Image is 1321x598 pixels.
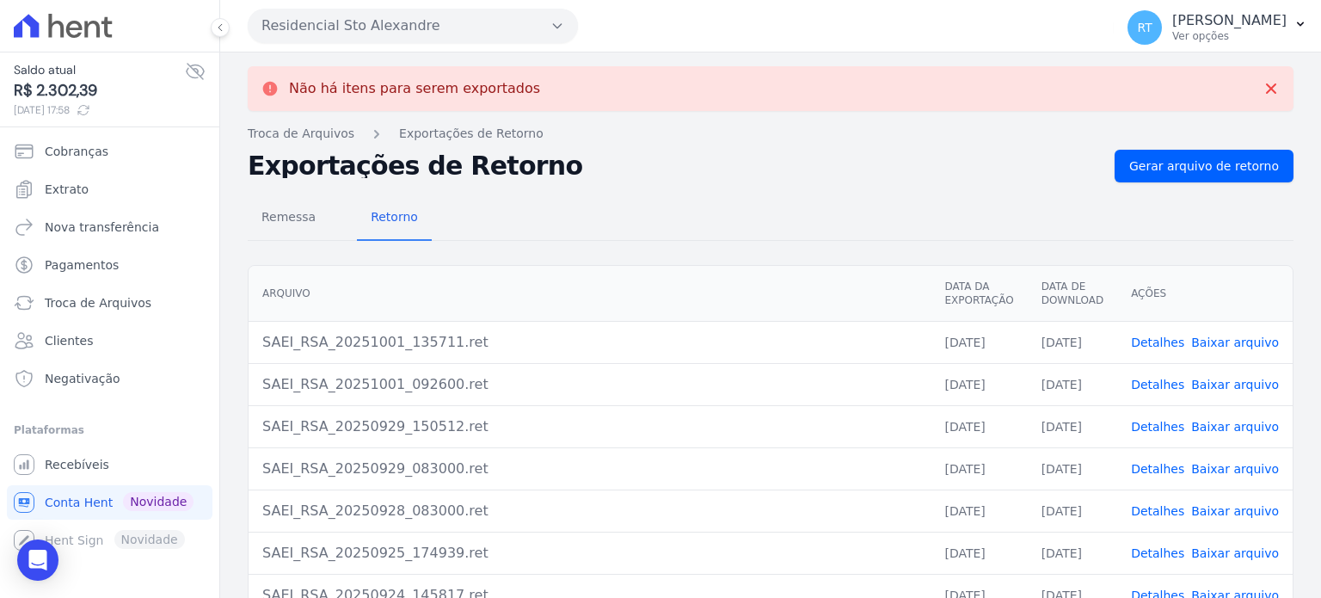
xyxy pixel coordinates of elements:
[1028,266,1117,322] th: Data de Download
[1114,3,1321,52] button: RT [PERSON_NAME] Ver opções
[248,125,354,143] a: Troca de Arquivos
[45,456,109,473] span: Recebíveis
[1117,266,1293,322] th: Ações
[249,266,931,322] th: Arquivo
[399,125,544,143] a: Exportações de Retorno
[14,134,206,558] nav: Sidebar
[7,324,212,358] a: Clientes
[1028,532,1117,574] td: [DATE]
[248,196,329,241] a: Remessa
[14,79,185,102] span: R$ 2.302,39
[289,80,540,97] p: Não há itens para serem exportados
[45,219,159,236] span: Nova transferência
[262,332,917,353] div: SAEI_RSA_20251001_135711.ret
[45,332,93,349] span: Clientes
[1172,12,1287,29] p: [PERSON_NAME]
[357,196,432,241] a: Retorno
[45,181,89,198] span: Extrato
[14,61,185,79] span: Saldo atual
[931,321,1027,363] td: [DATE]
[262,416,917,437] div: SAEI_RSA_20250929_150512.ret
[14,102,185,118] span: [DATE] 17:58
[1129,157,1279,175] span: Gerar arquivo de retorno
[7,248,212,282] a: Pagamentos
[45,494,113,511] span: Conta Hent
[931,532,1027,574] td: [DATE]
[931,490,1027,532] td: [DATE]
[1191,378,1279,391] a: Baixar arquivo
[1028,321,1117,363] td: [DATE]
[17,539,58,581] div: Open Intercom Messenger
[262,459,917,479] div: SAEI_RSA_20250929_083000.ret
[1191,420,1279,434] a: Baixar arquivo
[1131,420,1184,434] a: Detalhes
[45,294,151,311] span: Troca de Arquivos
[7,210,212,244] a: Nova transferência
[248,9,578,43] button: Residencial Sto Alexandre
[360,200,428,234] span: Retorno
[1131,504,1184,518] a: Detalhes
[45,256,119,274] span: Pagamentos
[1172,29,1287,43] p: Ver opções
[123,492,194,511] span: Novidade
[7,485,212,520] a: Conta Hent Novidade
[1028,405,1117,447] td: [DATE]
[45,143,108,160] span: Cobranças
[1191,546,1279,560] a: Baixar arquivo
[251,200,326,234] span: Remessa
[7,172,212,207] a: Extrato
[14,420,206,441] div: Plataformas
[1137,22,1152,34] span: RT
[7,361,212,396] a: Negativação
[1191,336,1279,349] a: Baixar arquivo
[262,374,917,395] div: SAEI_RSA_20251001_092600.ret
[1028,447,1117,490] td: [DATE]
[1131,546,1184,560] a: Detalhes
[1028,490,1117,532] td: [DATE]
[931,447,1027,490] td: [DATE]
[7,286,212,320] a: Troca de Arquivos
[45,370,120,387] span: Negativação
[1191,462,1279,476] a: Baixar arquivo
[7,134,212,169] a: Cobranças
[931,363,1027,405] td: [DATE]
[248,125,1293,143] nav: Breadcrumb
[931,405,1027,447] td: [DATE]
[931,266,1027,322] th: Data da Exportação
[1191,504,1279,518] a: Baixar arquivo
[1131,378,1184,391] a: Detalhes
[248,154,1101,178] h2: Exportações de Retorno
[1131,462,1184,476] a: Detalhes
[7,447,212,482] a: Recebíveis
[1028,363,1117,405] td: [DATE]
[262,543,917,564] div: SAEI_RSA_20250925_174939.ret
[1115,150,1293,182] a: Gerar arquivo de retorno
[262,501,917,521] div: SAEI_RSA_20250928_083000.ret
[1131,336,1184,349] a: Detalhes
